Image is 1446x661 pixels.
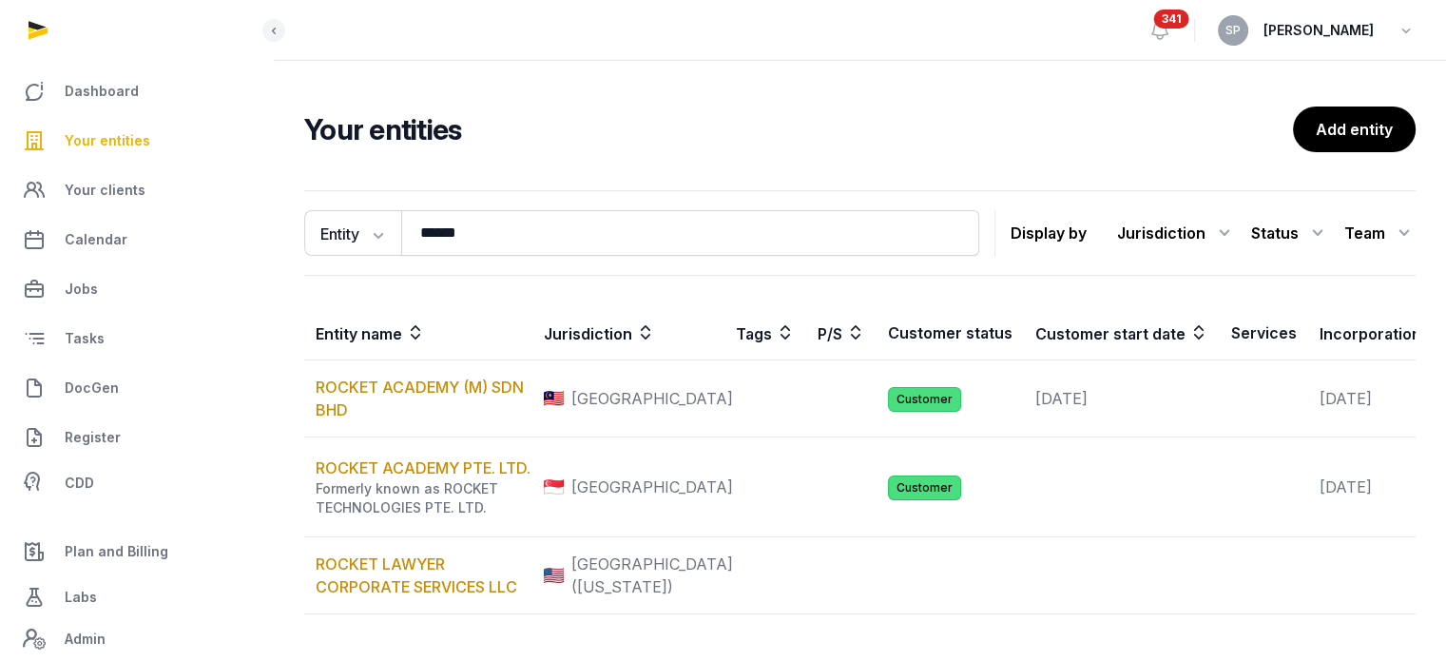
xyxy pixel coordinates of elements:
[15,167,258,213] a: Your clients
[15,574,258,620] a: Labs
[15,415,258,460] a: Register
[1117,218,1236,248] div: Jurisdiction
[1024,360,1220,437] td: [DATE]
[1344,218,1416,248] div: Team
[1011,218,1087,248] p: Display by
[304,112,1293,146] h2: Your entities
[65,426,121,449] span: Register
[1218,15,1248,46] button: SP
[1293,107,1416,152] a: Add entity
[888,476,961,500] span: Customer
[65,327,105,350] span: Tasks
[1225,25,1241,36] span: SP
[15,620,258,658] a: Admin
[304,210,401,256] button: Entity
[15,365,258,411] a: DocGen
[316,554,517,596] a: ROCKET LAWYER CORPORATE SERVICES LLC
[15,217,258,262] a: Calendar
[65,377,119,399] span: DocGen
[877,306,1024,360] th: Customer status
[571,387,733,410] span: [GEOGRAPHIC_DATA]
[15,529,258,574] a: Plan and Billing
[15,118,258,164] a: Your entities
[1220,306,1308,360] th: Services
[571,476,733,498] span: [GEOGRAPHIC_DATA]
[65,129,150,152] span: Your entities
[304,306,532,360] th: Entity name
[316,458,530,477] a: ROCKET ACADEMY PTE. LTD.
[1251,218,1329,248] div: Status
[1154,10,1189,29] span: 341
[65,228,127,251] span: Calendar
[888,387,961,412] span: Customer
[724,306,806,360] th: Tags
[65,628,106,651] span: Admin
[1263,19,1374,42] span: [PERSON_NAME]
[316,479,531,517] div: Formerly known as ROCKET TECHNOLOGIES PTE. LTD.
[15,316,258,361] a: Tasks
[65,586,97,609] span: Labs
[65,472,94,495] span: CDD
[806,306,877,360] th: P/S
[15,68,258,114] a: Dashboard
[65,540,168,563] span: Plan and Billing
[571,553,733,598] span: [GEOGRAPHIC_DATA] ([US_STATE])
[65,80,139,103] span: Dashboard
[65,278,98,301] span: Jobs
[316,378,524,419] a: ROCKET ACADEMY (M) SDN BHD
[65,179,145,202] span: Your clients
[532,306,724,360] th: Jurisdiction
[1024,306,1220,360] th: Customer start date
[15,464,258,502] a: CDD
[15,266,258,312] a: Jobs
